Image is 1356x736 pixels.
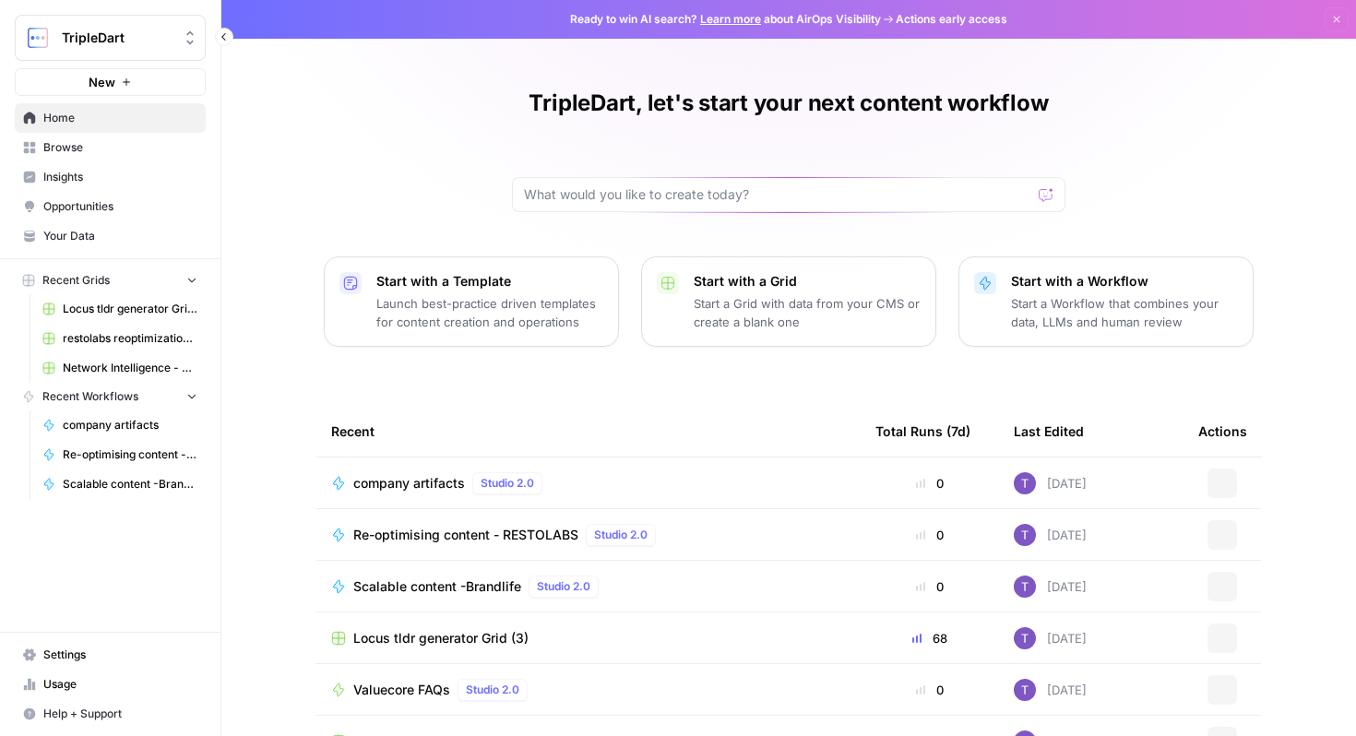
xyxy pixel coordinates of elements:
h1: TripleDart, let's start your next content workflow [529,89,1048,118]
button: Recent Grids [15,267,206,294]
img: TripleDart Logo [21,21,54,54]
span: Studio 2.0 [466,682,519,698]
a: Re-optimising content - RESTOLABS [34,440,206,469]
div: [DATE] [1014,472,1087,494]
a: restolabs reoptimizations aug [34,324,206,353]
span: Locus tldr generator Grid (3) [63,301,197,317]
a: Locus tldr generator Grid (3) [331,629,846,647]
a: Re-optimising content - RESTOLABSStudio 2.0 [331,524,846,546]
span: Studio 2.0 [594,527,648,543]
div: Last Edited [1014,406,1084,457]
div: 0 [875,681,984,699]
p: Start with a Grid [694,272,921,291]
div: [DATE] [1014,627,1087,649]
a: Your Data [15,221,206,251]
span: Ready to win AI search? about AirOps Visibility [570,11,881,28]
div: 0 [875,526,984,544]
span: Scalable content -Brandlife [353,577,521,596]
img: ogabi26qpshj0n8lpzr7tvse760o [1014,679,1036,701]
div: Recent [331,406,846,457]
span: Actions early access [896,11,1007,28]
span: Re-optimising content - RESTOLABS [353,526,578,544]
span: Locus tldr generator Grid (3) [353,629,529,647]
a: company artifactsStudio 2.0 [331,472,846,494]
div: Actions [1198,406,1247,457]
span: Insights [43,169,197,185]
span: Settings [43,647,197,663]
a: Insights [15,162,206,192]
span: Recent Workflows [42,388,138,405]
a: Scalable content -BrandlifeStudio 2.0 [331,576,846,598]
span: Opportunities [43,198,197,215]
img: ogabi26qpshj0n8lpzr7tvse760o [1014,576,1036,598]
button: Help + Support [15,699,206,729]
input: What would you like to create today? [524,185,1031,204]
span: Home [43,110,197,126]
span: Studio 2.0 [481,475,534,492]
button: Workspace: TripleDart [15,15,206,61]
a: Scalable content -Brandlife [34,469,206,499]
span: New [89,73,115,91]
span: Usage [43,676,197,693]
img: ogabi26qpshj0n8lpzr7tvse760o [1014,524,1036,546]
span: restolabs reoptimizations aug [63,330,197,347]
span: Network Intelligence - pseo- 1 Grid [63,360,197,376]
span: Browse [43,139,197,156]
a: Learn more [700,12,761,26]
p: Start with a Template [376,272,603,291]
span: company artifacts [353,474,465,493]
div: [DATE] [1014,576,1087,598]
span: Help + Support [43,706,197,722]
span: Your Data [43,228,197,244]
div: 0 [875,577,984,596]
span: Recent Grids [42,272,110,289]
span: Scalable content -Brandlife [63,476,197,493]
span: company artifacts [63,417,197,433]
div: [DATE] [1014,524,1087,546]
span: Re-optimising content - RESTOLABS [63,446,197,463]
span: TripleDart [62,29,173,47]
p: Start a Workflow that combines your data, LLMs and human review [1011,294,1238,331]
a: Home [15,103,206,133]
button: Start with a GridStart a Grid with data from your CMS or create a blank one [641,256,936,347]
div: Total Runs (7d) [875,406,970,457]
a: Browse [15,133,206,162]
a: Locus tldr generator Grid (3) [34,294,206,324]
a: Network Intelligence - pseo- 1 Grid [34,353,206,383]
button: Start with a TemplateLaunch best-practice driven templates for content creation and operations [324,256,619,347]
a: Opportunities [15,192,206,221]
img: ogabi26qpshj0n8lpzr7tvse760o [1014,627,1036,649]
a: Valuecore FAQsStudio 2.0 [331,679,846,701]
a: Usage [15,670,206,699]
img: ogabi26qpshj0n8lpzr7tvse760o [1014,472,1036,494]
button: Recent Workflows [15,383,206,410]
p: Start a Grid with data from your CMS or create a blank one [694,294,921,331]
span: Studio 2.0 [537,578,590,595]
span: Valuecore FAQs [353,681,450,699]
div: [DATE] [1014,679,1087,701]
p: Launch best-practice driven templates for content creation and operations [376,294,603,331]
div: 68 [875,629,984,647]
p: Start with a Workflow [1011,272,1238,291]
a: Settings [15,640,206,670]
button: Start with a WorkflowStart a Workflow that combines your data, LLMs and human review [958,256,1254,347]
button: New [15,68,206,96]
div: 0 [875,474,984,493]
a: company artifacts [34,410,206,440]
